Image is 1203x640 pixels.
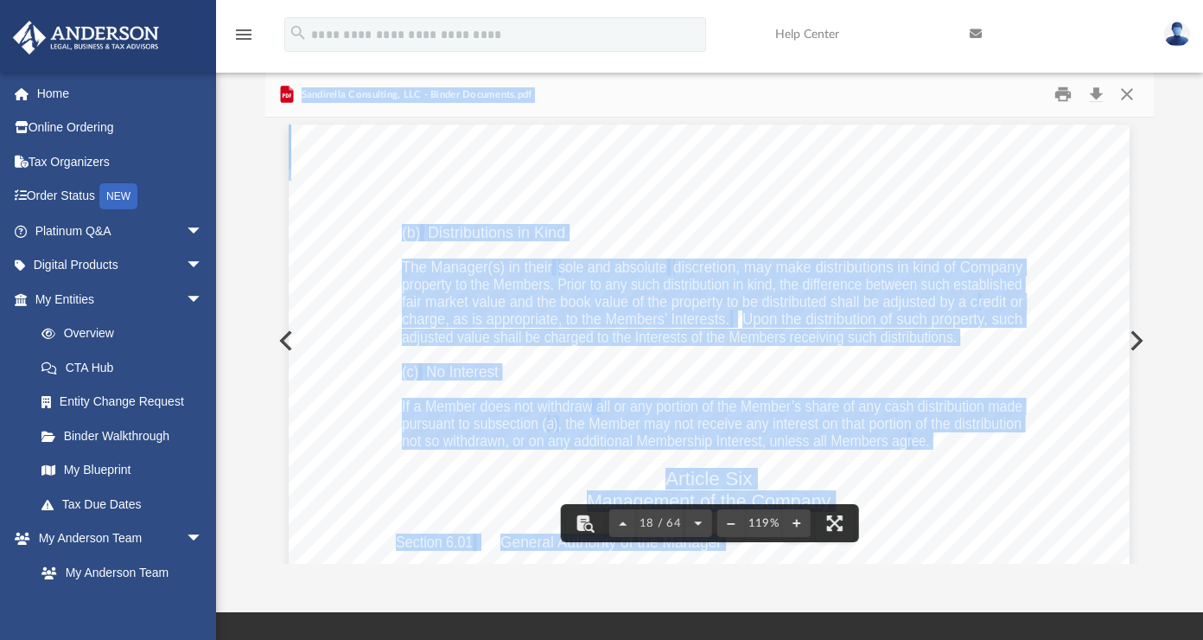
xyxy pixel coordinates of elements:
span: sole and absolute [558,260,666,275]
span: Article Six [665,470,753,489]
i: menu [233,24,254,45]
span: arrow_drop_down [186,214,220,249]
a: menu [233,33,254,45]
a: Home [12,76,229,111]
div: File preview [265,118,1154,564]
span: 18 / 64 [637,518,684,529]
span: not so withdrawn, or on any additional Membership Interest, unless all Members ag [402,434,907,449]
span: adjusted value shall be charged to the Interests of the Members receiving such distributions. [402,330,957,345]
span: arrow_drop_down [186,282,220,317]
i: search [289,23,308,42]
span: Management of the Company [587,492,831,511]
span: (c) [402,365,418,380]
span: redit or [978,295,1023,310]
a: My Entitiesarrow_drop_down [12,282,229,317]
button: Next File [1116,317,1154,365]
button: Zoom in [782,504,810,542]
button: Enter fullscreen [815,504,853,542]
div: Preview [265,73,1154,565]
a: My Anderson Teamarrow_drop_down [12,522,220,556]
button: Print [1047,81,1081,108]
button: Previous File [265,317,303,365]
a: My Blueprint [24,453,220,488]
a: Binder Walkthrough [24,419,229,453]
span: Section 6.01 [396,535,473,550]
button: Previous page [609,504,637,542]
button: Close [1111,81,1143,108]
button: Download [1080,81,1111,108]
button: Toggle findbar [566,504,604,542]
a: Tax Organizers [12,144,229,179]
span: property to the Members. Prior to any such distribution in kind, the difference between such esta... [402,278,1022,292]
span: The Manager(s) in their [402,260,552,275]
img: Anderson Advisors Platinum Portal [8,21,164,54]
div: Document Viewer [265,118,1154,564]
a: Platinum Q&Aarrow_drop_down [12,214,229,248]
span: discretion, may make distributions in kind of Company [673,260,1022,275]
div: Current zoom level [744,518,782,529]
span: General Authority of the Manager [500,535,722,550]
span: ree. [907,434,930,449]
span: arrow_drop_down [186,522,220,557]
button: 18 / 64 [637,504,684,542]
span: pursuant to subsection ( [402,417,546,432]
span: (b) [402,226,420,240]
a: Digital Productsarrow_drop_down [12,248,229,283]
a: Tax Due Dates [24,487,229,522]
a: Overview [24,317,229,351]
img: User Pic [1164,22,1190,47]
span: No Interest [426,365,499,380]
span: Sandirella Consulting, LLC - Binder Documents.pdf [297,87,531,103]
span: Upon the distribution of such property, such [742,312,1022,327]
button: Next page [684,504,711,542]
span: a [547,417,556,432]
span: fair market value and the book value of the property to be distributed shall be adjusted by a c [402,295,977,310]
button: Zoom out [716,504,744,542]
a: Order StatusNEW [12,179,229,214]
a: Online Ordering [12,111,229,145]
span: Distributions in Kind [428,226,565,240]
span: ), the Member may not receive any interest on that portion of the distribution [553,417,1022,432]
span: all or any portion of the Member’s share of any cash distribution made [596,400,1022,414]
div: NEW [99,183,137,209]
a: Entity Change Request [24,385,229,419]
span: If a Member does not withdraw [402,400,592,414]
a: CTA Hub [24,350,229,385]
span: charge, as is appropriate, to the Members’ Interests. [402,312,729,327]
span: arrow_drop_down [186,248,220,284]
a: My Anderson Team [24,555,212,590]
